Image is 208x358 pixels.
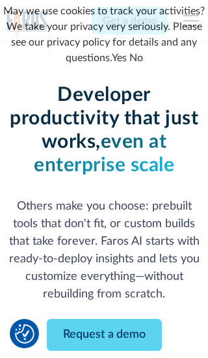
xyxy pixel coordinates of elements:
[47,319,162,351] a: Request a demo
[6,198,202,303] p: Others make you choose: prebuilt tools that don't fit, or custom builds that take forever. Faros ...
[112,53,127,63] a: Yes
[129,53,143,63] a: No
[15,324,34,344] button: Cookie Settings
[10,85,198,152] strong: Developer productivity that just works,
[15,324,34,344] img: Revisit consent button
[34,132,174,175] strong: even at enterprise scale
